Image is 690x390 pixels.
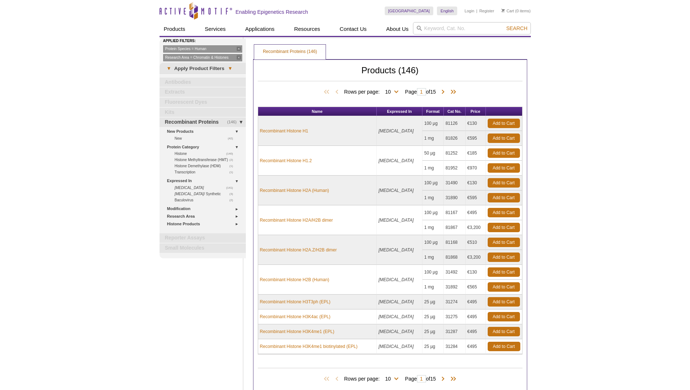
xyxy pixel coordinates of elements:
[422,190,444,205] td: 1 mg
[226,185,237,191] span: (141)
[163,65,174,72] span: ▾
[413,22,531,34] input: Keyword, Cat. No.
[260,157,312,164] a: Recombinant Histone H1.2
[260,128,308,134] a: Recombinant Histone H1
[379,277,414,282] i: [MEDICAL_DATA]
[444,161,466,176] td: 81952
[466,339,486,354] td: €495
[439,375,447,383] span: Next Page
[466,265,486,280] td: €130
[201,22,230,36] a: Services
[254,45,326,59] a: Recombinant Proteins (146)
[167,128,241,135] a: New Products
[444,339,466,354] td: 31284
[260,187,329,194] a: Recombinant Histone H2A (Human)
[488,134,520,143] a: Add to Cart
[290,22,325,36] a: Resources
[175,186,204,190] i: [MEDICAL_DATA]
[444,131,466,146] td: 81826
[466,107,486,116] th: Price
[401,375,439,382] span: Page of
[422,324,444,339] td: 25 µg
[379,158,414,163] i: [MEDICAL_DATA]
[488,238,520,247] a: Add to Cart
[422,309,444,324] td: 25 µg
[175,163,237,169] a: (1)Histone Demethylase (HDM)
[488,312,520,321] a: Add to Cart
[227,118,240,127] span: (146)
[488,297,520,307] a: Add to Cart
[444,250,466,265] td: 81868
[488,119,520,128] a: Add to Cart
[488,223,520,232] a: Add to Cart
[444,280,466,295] td: 31892
[379,247,414,253] i: [MEDICAL_DATA]
[466,205,486,220] td: €495
[447,89,458,96] span: Last Page
[167,177,241,185] a: Expressed In
[377,107,422,116] th: Expressed In
[488,253,520,262] a: Add to Cart
[230,191,237,197] span: (3)
[466,116,486,131] td: €130
[260,313,331,320] a: Recombinant Histone H3K4ac (EPL)
[444,146,466,161] td: 81252
[175,157,237,163] a: (2)Histone Methyltransferase (HMT)
[488,327,520,336] a: Add to Cart
[260,247,337,253] a: Recombinant Histone H2A.Z/H2B dimer
[379,128,414,134] i: [MEDICAL_DATA]
[379,329,414,334] i: [MEDICAL_DATA]
[444,107,466,116] th: Cat No.
[160,118,246,127] a: (146)Recombinant Proteins
[430,376,436,382] span: 15
[230,163,237,169] span: (1)
[488,163,520,173] a: Add to Cart
[258,67,522,81] h2: Products (146)
[175,192,204,196] i: [MEDICAL_DATA]
[476,7,478,15] li: |
[422,161,444,176] td: 1 mg
[466,309,486,324] td: €495
[333,375,340,383] span: Previous Page
[260,299,331,305] a: Recombinant Histone H3T3ph (EPL)
[260,217,333,223] a: Recombinant Histone H2A/H2B dimer
[260,343,358,350] a: Recombinant Histone H3K4me1 biotinylated (EPL)
[488,178,520,188] a: Add to Cart
[422,339,444,354] td: 25 µg
[466,235,486,250] td: €510
[175,185,237,191] a: (141) [MEDICAL_DATA]
[167,143,241,151] a: Protein Category
[501,8,514,13] a: Cart
[322,89,333,96] span: First Page
[501,7,531,15] li: (0 items)
[466,161,486,176] td: €970
[160,78,246,87] a: Antibodies
[444,265,466,280] td: 31492
[379,218,414,223] i: [MEDICAL_DATA]
[379,314,414,319] i: [MEDICAL_DATA]
[437,7,457,15] a: English
[504,25,529,32] button: Search
[167,213,241,220] a: Research Area
[466,280,486,295] td: €565
[506,25,527,31] span: Search
[160,87,246,97] a: Extracts
[466,324,486,339] td: €495
[444,190,466,205] td: 31890
[488,208,520,217] a: Add to Cart
[444,295,466,309] td: 31274
[444,309,466,324] td: 31275
[422,176,444,190] td: 100 µg
[241,22,279,36] a: Applications
[167,205,241,213] a: Modification
[422,116,444,131] td: 100 µg
[175,197,237,203] a: (2)Baculovirus
[444,116,466,131] td: 81126
[379,299,414,304] i: [MEDICAL_DATA]
[466,146,486,161] td: €185
[488,193,520,202] a: Add to Cart
[466,176,486,190] td: €130
[160,22,190,36] a: Products
[466,190,486,205] td: €595
[160,108,246,117] a: Kits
